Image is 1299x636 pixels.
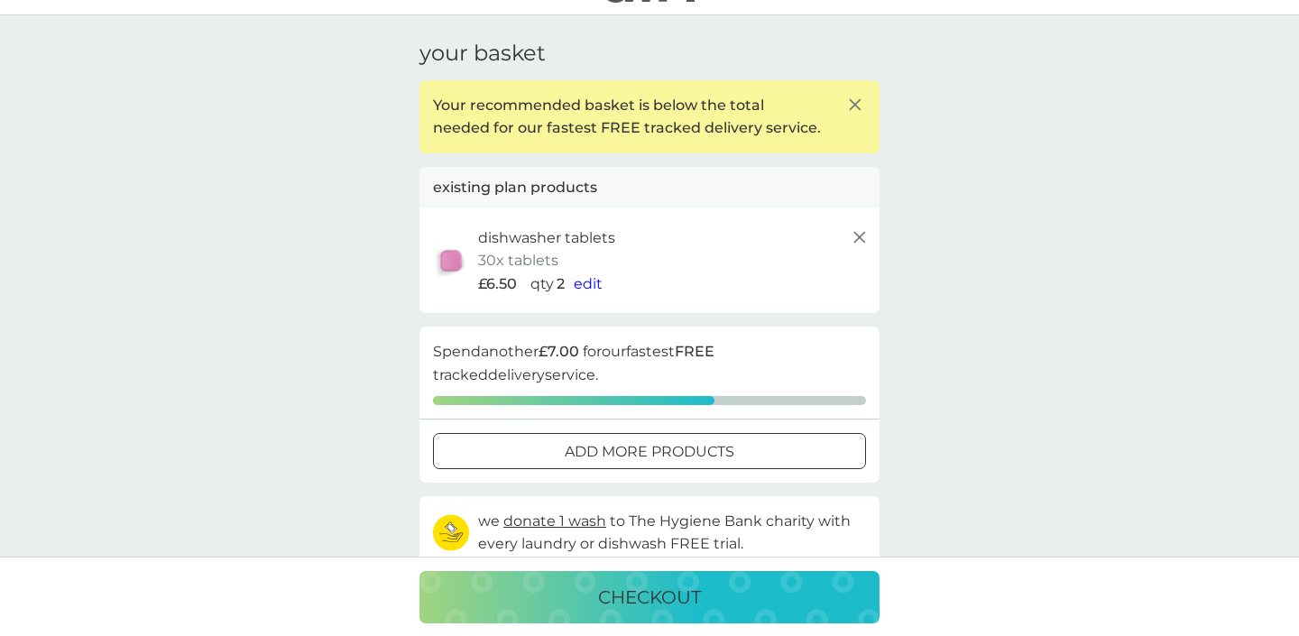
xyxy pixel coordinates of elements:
button: edit [574,272,603,296]
span: donate 1 wash [503,512,606,530]
p: Spend another for our fastest tracked delivery service. [433,340,866,386]
span: £6.50 [478,272,517,296]
p: Your recommended basket is below the total needed for our fastest FREE tracked delivery service. [433,94,823,140]
p: 2 [557,272,565,296]
span: edit [574,275,603,292]
strong: £7.00 [539,343,579,360]
p: existing plan products [433,176,597,199]
button: add more products [433,433,866,469]
p: dishwasher tablets [478,226,615,250]
p: add more products [565,440,734,464]
p: 30x tablets [478,249,558,272]
button: checkout [419,571,880,623]
p: qty [530,272,554,296]
strong: FREE [675,343,714,360]
p: we to The Hygiene Bank charity with every laundry or dishwash FREE trial. [478,510,866,556]
h3: your basket [419,41,546,67]
p: checkout [598,583,701,612]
